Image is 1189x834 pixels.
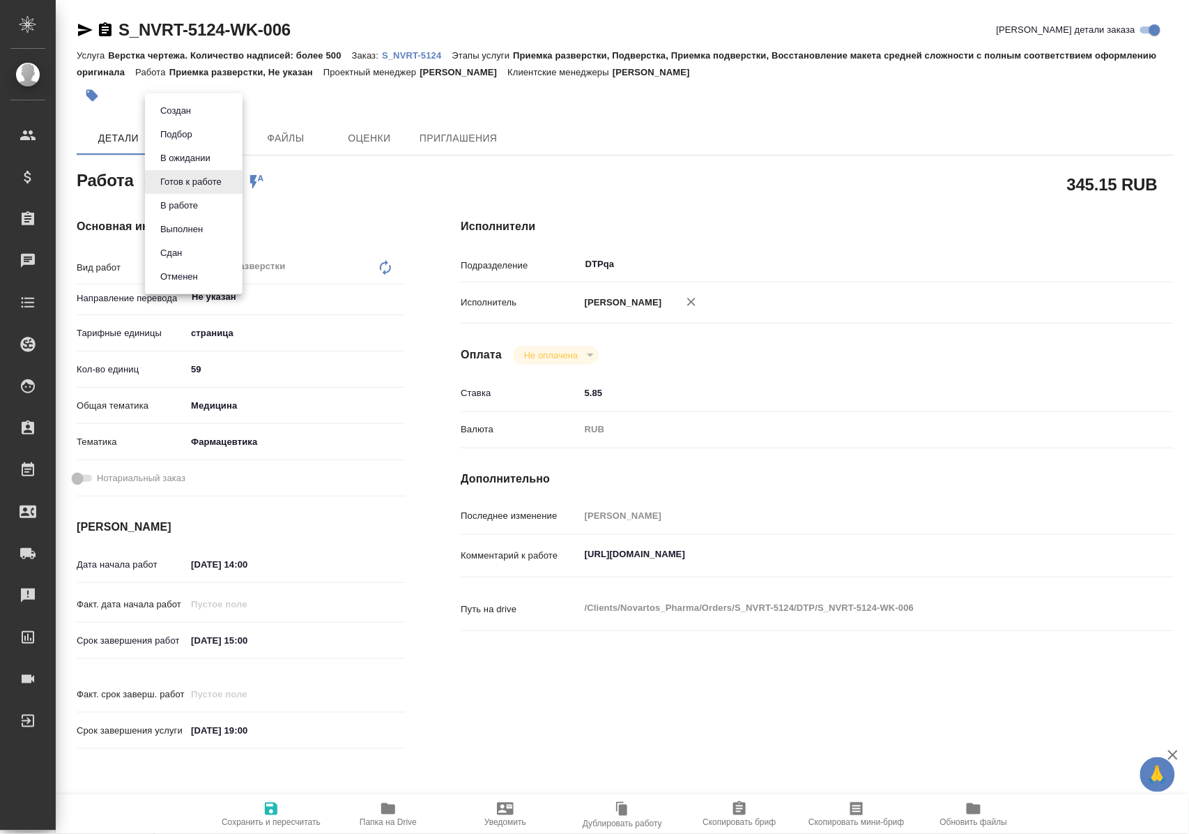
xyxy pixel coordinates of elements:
[156,222,207,237] button: Выполнен
[156,245,186,261] button: Сдан
[156,103,195,119] button: Создан
[156,151,215,166] button: В ожидании
[156,174,226,190] button: Готов к работе
[156,198,202,213] button: В работе
[156,127,197,142] button: Подбор
[156,269,202,285] button: Отменен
